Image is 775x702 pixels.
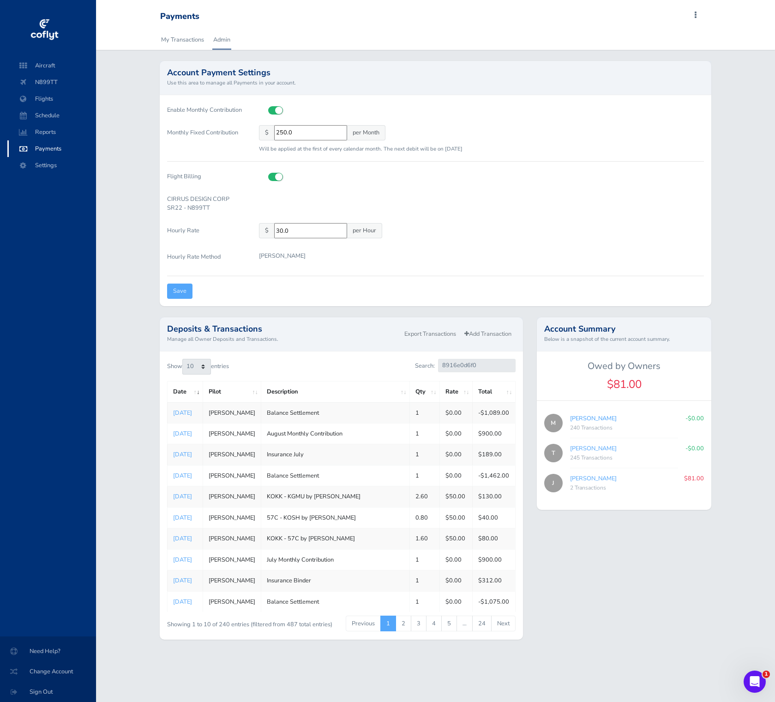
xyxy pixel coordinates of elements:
[409,570,439,591] td: 1
[17,74,87,91] span: N899TT
[439,486,472,507] td: $50.00
[439,591,472,612] td: $0.00
[173,472,192,480] a: [DATE]
[744,671,766,693] iframe: Intercom live chat
[17,107,87,124] span: Schedule
[544,325,704,333] h2: Account Summary
[261,486,409,507] td: KOKK - KGMU by [PERSON_NAME]
[544,444,563,462] span: T
[203,465,261,486] td: [PERSON_NAME]
[261,465,409,486] td: Balance Settlement
[11,684,85,700] span: Sign Out
[17,91,87,107] span: Flights
[439,528,472,549] td: $50.00
[160,30,205,50] a: My Transactions
[472,402,515,423] td: -$1,089.00
[426,616,442,631] a: 4
[261,549,409,570] td: July Monthly Contribution
[11,663,85,680] span: Change Account
[17,57,87,74] span: Aircraft
[570,484,677,493] div: 2 Transactions
[570,454,679,463] div: 245 Transactions
[259,145,463,152] small: Will be applied at the first of every calendar month. The next debit will be on [DATE]
[472,381,515,402] th: Total: activate to sort column ascending
[685,444,704,453] p: -$0.00
[409,528,439,549] td: 1.60
[415,359,515,372] label: Search:
[261,507,409,528] td: 57C - KOSH by [PERSON_NAME]
[203,528,261,549] td: [PERSON_NAME]
[259,125,275,140] span: $
[261,591,409,612] td: Balance Settlement
[17,157,87,174] span: Settings
[491,616,516,631] a: Next
[439,444,472,465] td: $0.00
[203,507,261,528] td: [PERSON_NAME]
[167,359,229,375] label: Show entries
[212,30,231,50] a: Admin
[409,444,439,465] td: 1
[203,591,261,612] td: [PERSON_NAME]
[537,375,712,393] div: $81.00
[160,249,252,268] label: Hourly Rate Method
[203,486,261,507] td: [PERSON_NAME]
[409,507,439,528] td: 0.80
[472,423,515,444] td: $900.00
[380,616,396,631] a: 1
[173,514,192,522] a: [DATE]
[400,327,460,341] a: Export Transactions
[347,125,385,140] span: per Month
[167,615,306,629] div: Showing 1 to 10 of 240 entries (filtered from 487 total entries)
[544,474,563,492] span: J
[570,414,617,423] a: [PERSON_NAME]
[537,361,712,372] h5: Owed by Owners
[472,591,515,612] td: -$1,075.00
[409,402,439,423] td: 1
[439,465,472,486] td: $0.00
[472,616,492,631] a: 24
[396,616,411,631] a: 2
[261,444,409,465] td: Insurance July
[472,570,515,591] td: $312.00
[160,103,252,118] label: Enable Monthly Contribution
[409,465,439,486] td: 1
[347,223,382,238] span: per Hour
[570,474,617,483] a: [PERSON_NAME]
[259,223,275,238] span: $
[167,79,704,87] small: Use this area to manage all Payments in your account.
[544,414,563,432] span: M
[685,414,704,423] p: -$0.00
[472,549,515,570] td: $900.00
[411,616,427,631] a: 3
[439,549,472,570] td: $0.00
[441,616,457,631] a: 5
[173,556,192,564] a: [DATE]
[409,381,439,402] th: Qty: activate to sort column ascending
[173,598,192,606] a: [DATE]
[570,444,617,453] a: [PERSON_NAME]
[763,671,770,678] span: 1
[203,381,261,402] th: Pilot: activate to sort column ascending
[167,68,704,77] h2: Account Payment Settings
[173,450,192,459] a: [DATE]
[409,591,439,612] td: 1
[182,359,211,375] select: Showentries
[259,251,306,260] p: [PERSON_NAME]
[472,444,515,465] td: $189.00
[203,549,261,570] td: [PERSON_NAME]
[439,381,472,402] th: Rate: activate to sort column ascending
[409,549,439,570] td: 1
[160,12,199,22] div: Payments
[167,284,192,299] input: Save
[409,486,439,507] td: 2.60
[29,16,60,44] img: coflyt logo
[438,359,516,372] input: Search:
[439,507,472,528] td: $50.00
[17,140,87,157] span: Payments
[173,409,192,417] a: [DATE]
[261,570,409,591] td: Insurance Binder
[167,335,400,343] small: Manage all Owner Deposits and Transactions.
[261,423,409,444] td: August Monthly Contribution
[261,528,409,549] td: KOKK - 57C by [PERSON_NAME]
[439,570,472,591] td: $0.00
